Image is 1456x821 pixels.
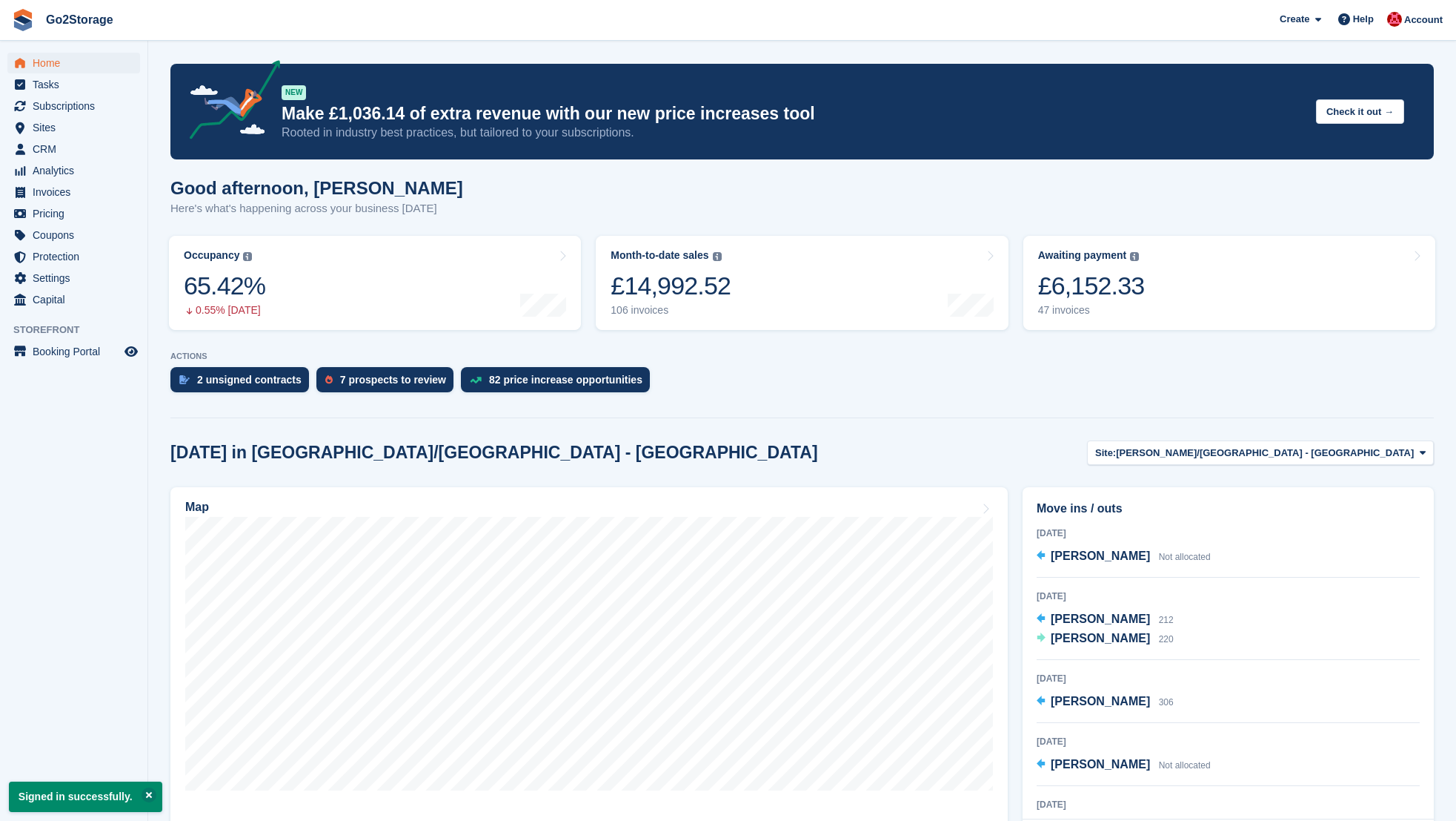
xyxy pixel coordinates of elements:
a: 7 prospects to review [316,367,461,400]
span: Create [1280,12,1309,27]
img: icon-info-grey-7440780725fd019a000dd9b08b2336e03edf1995a4989e88bcd33f0948082b44.svg [243,252,252,261]
a: Month-to-date sales £14,992.52 106 invoices [596,236,1008,330]
p: Make £1,036.14 of extra revenue with our new price increases tool [282,103,1304,125]
span: Invoices [33,182,122,202]
button: Site: [PERSON_NAME]/[GEOGRAPHIC_DATA] - [GEOGRAPHIC_DATA] [1087,441,1434,465]
div: Awaiting payment [1038,249,1127,262]
img: James Pearson [1387,12,1402,27]
span: Sites [33,117,122,138]
a: menu [7,225,140,245]
span: Pricing [33,203,122,224]
div: [DATE] [1037,798,1420,811]
span: Not allocated [1159,760,1211,771]
a: 2 unsigned contracts [170,367,316,400]
a: menu [7,268,140,288]
a: menu [7,203,140,224]
span: Protection [33,246,122,267]
a: menu [7,182,140,202]
span: Tasks [33,74,122,95]
span: Site: [1095,446,1116,461]
a: menu [7,289,140,310]
a: Go2Storage [40,7,119,32]
img: prospect-51fa495bee0391a8d652442698ab0144808aea92771e9ea1ae160a38d050c398.svg [325,375,333,384]
a: [PERSON_NAME] Not allocated [1037,547,1211,567]
a: 82 price increase opportunities [461,367,657,400]
a: [PERSON_NAME] Not allocated [1037,756,1211,775]
p: ACTIONS [170,352,1434,361]
div: Month-to-date sales [611,249,708,262]
div: 0.55% [DATE] [184,304,265,317]
span: 212 [1159,615,1174,625]
span: [PERSON_NAME] [1051,632,1150,644]
a: [PERSON_NAME] 306 [1037,693,1174,712]
h2: Move ins / outs [1037,500,1420,518]
span: Storefront [13,323,147,337]
span: Not allocated [1159,552,1211,562]
img: stora-icon-8386f47178a22dfd0bd8f6a31ec36ba5ce8667c1dd55bd0f319d3a0aa187defe.svg [12,9,34,31]
a: [PERSON_NAME] 212 [1037,610,1174,630]
div: 2 unsigned contracts [197,374,302,386]
div: [DATE] [1037,672,1420,685]
div: 7 prospects to review [340,374,446,386]
span: 220 [1159,634,1174,644]
span: Home [33,53,122,73]
span: Booking Portal [33,341,122,362]
a: Awaiting payment £6,152.33 47 invoices [1023,236,1435,330]
a: menu [7,96,140,116]
span: [PERSON_NAME] [1051,550,1150,562]
a: Occupancy 65.42% 0.55% [DATE] [169,236,581,330]
span: [PERSON_NAME] [1051,695,1150,708]
span: [PERSON_NAME] [1051,613,1150,625]
a: menu [7,53,140,73]
span: [PERSON_NAME]/[GEOGRAPHIC_DATA] - [GEOGRAPHIC_DATA] [1116,446,1414,461]
a: Preview store [122,343,140,360]
span: [PERSON_NAME] [1051,758,1150,771]
h1: Good afternoon, [PERSON_NAME] [170,178,463,198]
a: menu [7,160,140,181]
div: NEW [282,85,306,100]
div: £6,152.33 [1038,271,1145,301]
img: price-adjustments-announcement-icon-8257ccfd72463d97f412b2fc003d46551f7dbcb40ab6d574587a9cd5c0d94... [177,60,281,145]
span: Settings [33,268,122,288]
a: [PERSON_NAME] 220 [1037,630,1174,649]
span: Subscriptions [33,96,122,116]
a: menu [7,139,140,159]
img: price_increase_opportunities-93ffe204e8149a01c8c9dc8f82e8f89637d9d84a8eef4429ea346261dce0b2c0.svg [470,377,482,383]
span: Coupons [33,225,122,245]
span: Help [1353,12,1374,27]
span: Account [1404,13,1443,27]
a: menu [7,341,140,362]
h2: Map [185,501,209,514]
h2: [DATE] in [GEOGRAPHIC_DATA]/[GEOGRAPHIC_DATA] - [GEOGRAPHIC_DATA] [170,443,818,463]
img: icon-info-grey-7440780725fd019a000dd9b08b2336e03edf1995a4989e88bcd33f0948082b44.svg [713,252,722,261]
div: 65.42% [184,271,265,301]
button: Check it out → [1316,99,1404,124]
p: Here's what's happening across your business [DATE] [170,200,463,217]
div: 106 invoices [611,304,731,317]
img: contract_signature_icon-13c848040528278c33f63329250d36e43548de30e8caae1d1a13099fd9432cc5.svg [179,375,190,384]
div: [DATE] [1037,590,1420,603]
a: menu [7,117,140,138]
p: Signed in successfully. [9,782,162,812]
span: CRM [33,139,122,159]
a: menu [7,74,140,95]
span: Analytics [33,160,122,181]
div: £14,992.52 [611,271,731,301]
div: Occupancy [184,249,239,262]
span: 306 [1159,697,1174,708]
div: 47 invoices [1038,304,1145,317]
div: [DATE] [1037,527,1420,540]
a: menu [7,246,140,267]
p: Rooted in industry best practices, but tailored to your subscriptions. [282,125,1304,141]
div: [DATE] [1037,735,1420,748]
span: Capital [33,289,122,310]
div: 82 price increase opportunities [489,374,642,386]
img: icon-info-grey-7440780725fd019a000dd9b08b2336e03edf1995a4989e88bcd33f0948082b44.svg [1130,252,1139,261]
